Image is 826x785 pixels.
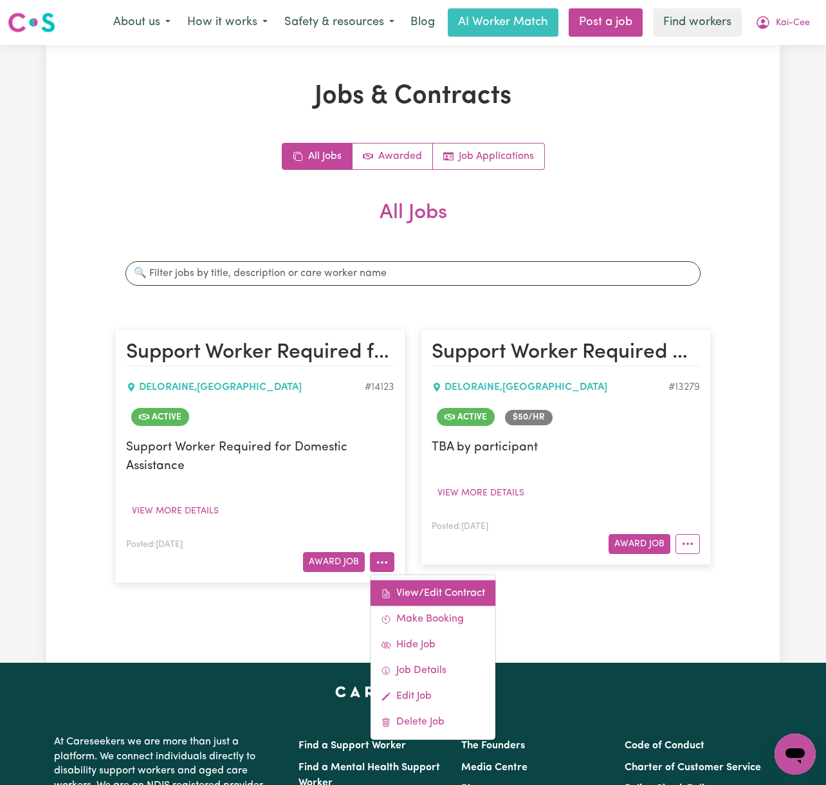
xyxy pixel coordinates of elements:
button: My Account [747,9,818,36]
button: More options [370,552,394,572]
a: Active jobs [353,143,433,169]
a: View/Edit Contract [371,580,495,606]
p: TBA by participant [432,439,700,457]
span: Job is active [437,408,495,426]
iframe: Button to launch messaging window [775,734,816,775]
button: More options [675,534,700,554]
img: Careseekers logo [8,11,55,34]
h2: Support Worker Required for Domestic Assistance [126,340,394,366]
h1: Jobs & Contracts [115,81,711,112]
a: Post a job [569,8,643,37]
div: More options [370,575,496,741]
a: Code of Conduct [625,741,704,751]
span: Kai-Cee [776,16,810,30]
p: Support Worker Required for Domestic Assistance [126,439,394,476]
a: Edit Job [371,683,495,709]
a: Job Details [371,658,495,683]
button: About us [105,9,179,36]
a: Delete Job [371,709,495,735]
a: Job applications [433,143,544,169]
a: Media Centre [461,762,528,773]
a: Charter of Customer Service [625,762,761,773]
a: Blog [403,8,443,37]
a: The Founders [461,741,525,751]
button: View more details [126,501,225,521]
a: Hide Job [371,632,495,658]
a: Careseekers logo [8,8,55,37]
button: Safety & resources [276,9,403,36]
a: Find a Support Worker [298,741,406,751]
button: Award Job [609,534,670,554]
a: AI Worker Match [448,8,558,37]
div: DELORAINE , [GEOGRAPHIC_DATA] [126,380,365,395]
span: Posted: [DATE] [432,522,488,531]
button: How it works [179,9,276,36]
h2: Support Worker Required Access Community Social and Rec Activity [432,340,700,366]
a: Make Booking [371,606,495,632]
span: Posted: [DATE] [126,540,183,549]
div: Job ID #13279 [668,380,700,395]
span: Job rate per hour [505,410,553,425]
a: Careseekers home page [335,686,491,696]
input: 🔍 Filter jobs by title, description or care worker name [125,261,701,286]
span: Job is active [131,408,189,426]
button: Award Job [303,552,365,572]
div: DELORAINE , [GEOGRAPHIC_DATA] [432,380,668,395]
a: All jobs [282,143,353,169]
div: Job ID #14123 [365,380,394,395]
h2: All Jobs [115,201,711,246]
button: View more details [432,483,530,503]
a: Find workers [653,8,742,37]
